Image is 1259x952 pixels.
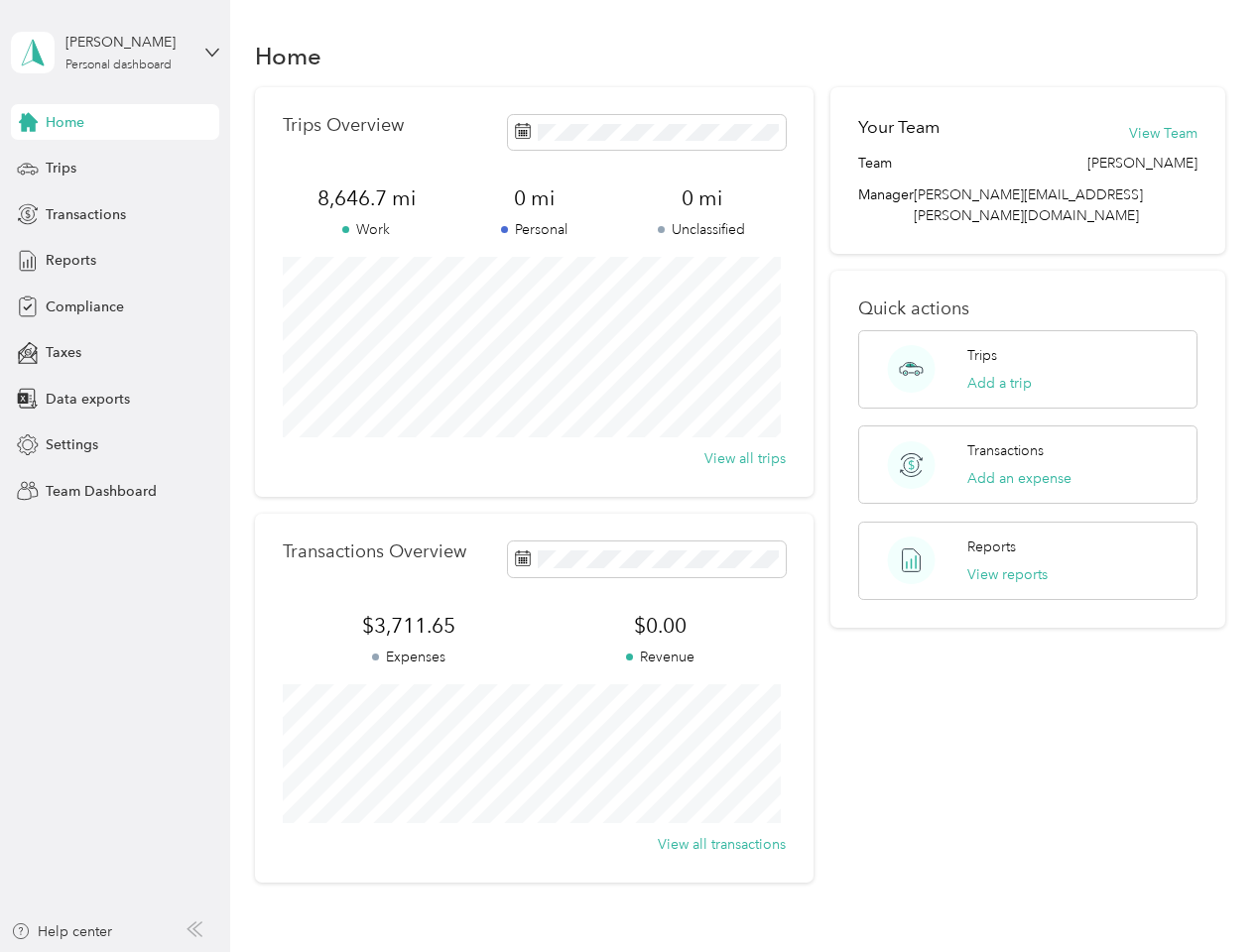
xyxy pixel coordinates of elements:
[914,186,1143,224] span: [PERSON_NAME][EMAIL_ADDRESS][PERSON_NAME][DOMAIN_NAME]
[618,219,786,240] p: Unclassified
[283,541,466,562] p: Transactions Overview
[46,250,96,271] span: Reports
[283,115,404,136] p: Trips Overview
[46,158,76,178] span: Trips
[46,434,98,455] span: Settings
[967,536,1016,557] p: Reports
[534,612,786,640] span: $0.00
[46,297,124,317] span: Compliance
[967,564,1048,585] button: View reports
[450,219,618,240] p: Personal
[658,834,786,855] button: View all transactions
[967,373,1032,394] button: Add a trip
[1148,841,1259,952] iframe: Everlance-gr Chat Button Frame
[46,204,126,225] span: Transactions
[704,448,786,469] button: View all trips
[858,153,892,174] span: Team
[967,345,997,366] p: Trips
[283,647,535,667] p: Expenses
[11,921,112,942] button: Help center
[46,481,157,502] span: Team Dashboard
[858,298,1196,319] p: Quick actions
[46,342,81,363] span: Taxes
[534,647,786,667] p: Revenue
[283,219,450,240] p: Work
[1087,153,1197,174] span: [PERSON_NAME]
[858,184,914,226] span: Manager
[1129,123,1197,144] button: View Team
[618,184,786,212] span: 0 mi
[46,112,84,133] span: Home
[283,612,535,640] span: $3,711.65
[46,389,130,410] span: Data exports
[967,440,1044,461] p: Transactions
[858,115,940,140] h2: Your Team
[255,46,321,66] h1: Home
[450,184,618,212] span: 0 mi
[65,59,172,71] div: Personal dashboard
[65,32,189,53] div: [PERSON_NAME]
[967,468,1071,489] button: Add an expense
[283,184,450,212] span: 8,646.7 mi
